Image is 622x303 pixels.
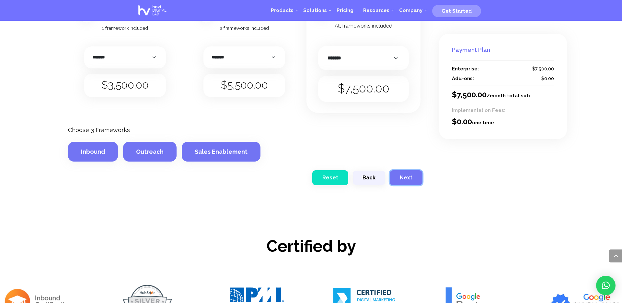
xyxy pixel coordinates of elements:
span: $ [221,78,227,91]
div: Implementation Fees: [452,107,554,114]
span: Back [363,175,375,181]
button: Reset [312,170,348,185]
button: Next [390,170,422,185]
a: Resources [358,1,394,20]
div: Enterprise: [452,66,523,72]
p: All frameworks included [318,22,409,30]
span: $ [102,78,108,91]
bdi: 7,500.00 [452,90,487,99]
p: 1 framework included [84,25,166,32]
span: $ [532,66,535,72]
span: Reset [322,175,338,181]
bdi: 0.00 [541,76,554,81]
span: Get Started [442,8,472,14]
bdi: 5,500.00 [221,78,268,91]
span: Next [400,175,412,181]
span: $ [338,81,345,95]
div: Add-ons: [452,76,523,82]
span: Pricing [337,7,353,13]
bdi: 3,500.00 [102,78,149,91]
p: 2 frameworks included [203,25,285,32]
bdi: 7,500.00 [532,66,554,72]
span: Products [271,7,294,13]
bdi: 7,500.00 [338,81,389,95]
a: Products [266,1,298,20]
span: $ [541,76,544,81]
span: /month total sub [487,93,530,99]
span: $ [452,117,457,126]
span: Company [399,7,422,13]
span: one time [472,120,494,126]
h2: Certified by [136,237,486,258]
span: Payment Plan [452,46,490,53]
a: Solutions [298,1,332,20]
a: Pricing [332,1,358,20]
button: Back [353,171,385,185]
a: Company [394,1,427,20]
span: Solutions [303,7,327,13]
span: Resources [363,7,389,13]
bdi: 0.00 [452,117,472,126]
a: Get Started [432,6,481,15]
h2: Choose 3 Frameworks [68,123,426,135]
span: $ [452,90,457,99]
